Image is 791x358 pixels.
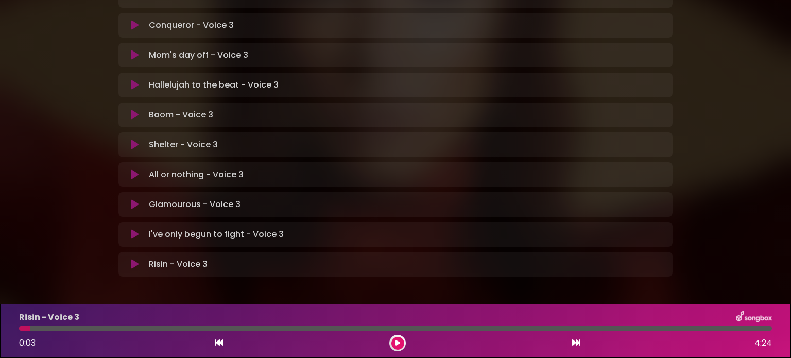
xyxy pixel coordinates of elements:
p: Hallelujah to the beat - Voice 3 [149,79,279,91]
p: All or nothing - Voice 3 [149,168,244,181]
p: I've only begun to fight - Voice 3 [149,228,284,241]
p: Mom's day off - Voice 3 [149,49,248,61]
p: Conqueror - Voice 3 [149,19,234,31]
p: Risin - Voice 3 [149,258,208,270]
p: Risin - Voice 3 [19,311,79,323]
p: Glamourous - Voice 3 [149,198,240,211]
p: Shelter - Voice 3 [149,139,218,151]
p: Boom - Voice 3 [149,109,213,121]
img: songbox-logo-white.png [736,311,772,324]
